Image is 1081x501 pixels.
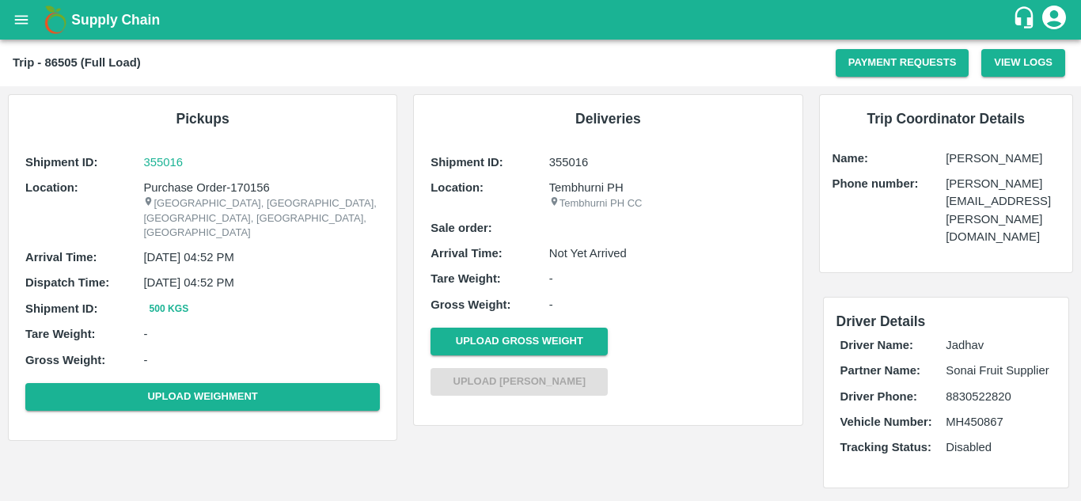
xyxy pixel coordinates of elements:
[549,245,786,262] p: Not Yet Arrived
[549,196,786,211] p: Tembhurni PH CC
[431,298,510,311] b: Gross Weight:
[143,301,194,317] button: 500 Kgs
[946,413,1052,431] p: MH450867
[71,9,1012,31] a: Supply Chain
[833,152,868,165] b: Name:
[840,390,917,403] b: Driver Phone:
[21,108,384,130] h6: Pickups
[13,56,141,69] b: Trip - 86505 (Full Load)
[25,302,98,315] b: Shipment ID:
[840,441,931,454] b: Tracking Status:
[427,108,789,130] h6: Deliveries
[25,354,105,366] b: Gross Weight:
[431,328,608,355] button: Upload Gross Weight
[946,438,1052,456] p: Disabled
[946,362,1052,379] p: Sonai Fruit Supplier
[143,249,380,266] p: [DATE] 04:52 PM
[25,156,98,169] b: Shipment ID:
[431,247,502,260] b: Arrival Time:
[946,388,1052,405] p: 8830522820
[143,274,380,291] p: [DATE] 04:52 PM
[981,49,1065,77] button: View Logs
[25,251,97,264] b: Arrival Time:
[549,296,786,313] p: -
[836,313,926,329] span: Driver Details
[549,154,786,171] p: 355016
[25,181,78,194] b: Location:
[25,383,380,411] button: Upload Weighment
[840,364,920,377] b: Partner Name:
[946,175,1060,245] p: [PERSON_NAME][EMAIL_ADDRESS][PERSON_NAME][DOMAIN_NAME]
[25,328,96,340] b: Tare Weight:
[833,177,919,190] b: Phone number:
[143,351,380,369] p: -
[1012,6,1040,34] div: customer-support
[25,276,109,289] b: Dispatch Time:
[946,336,1052,354] p: Jadhav
[840,416,932,428] b: Vehicle Number:
[431,156,503,169] b: Shipment ID:
[549,270,786,287] p: -
[836,49,969,77] button: Payment Requests
[71,12,160,28] b: Supply Chain
[549,179,786,196] p: Tembhurni PH
[840,339,913,351] b: Driver Name:
[143,154,380,171] a: 355016
[431,181,484,194] b: Location:
[3,2,40,38] button: open drawer
[143,179,380,196] p: Purchase Order-170156
[833,108,1060,130] h6: Trip Coordinator Details
[946,150,1060,167] p: [PERSON_NAME]
[40,4,71,36] img: logo
[431,222,492,234] b: Sale order:
[143,196,380,241] p: [GEOGRAPHIC_DATA], [GEOGRAPHIC_DATA], [GEOGRAPHIC_DATA], [GEOGRAPHIC_DATA], [GEOGRAPHIC_DATA]
[1040,3,1068,36] div: account of current user
[143,325,380,343] p: -
[431,272,501,285] b: Tare Weight:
